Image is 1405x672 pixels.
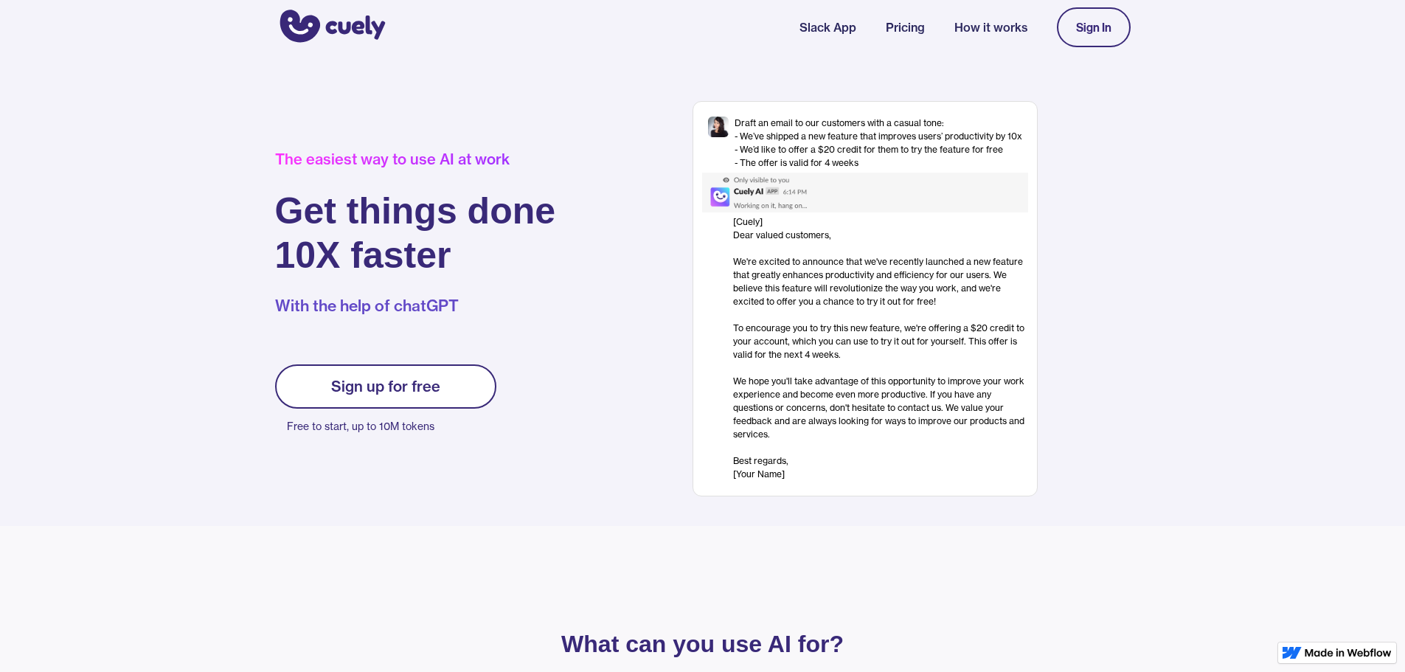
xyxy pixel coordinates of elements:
[275,364,496,409] a: Sign up for free
[735,117,1022,170] div: Draft an email to our customers with a casual tone: - We’ve shipped a new feature that improves u...
[886,18,925,36] a: Pricing
[1305,648,1392,657] img: Made in Webflow
[1057,7,1131,47] a: Sign In
[275,150,556,168] div: The easiest way to use AI at work
[275,295,556,317] p: With the help of chatGPT
[287,416,496,437] p: Free to start, up to 10M tokens
[1076,21,1111,34] div: Sign In
[954,18,1027,36] a: How it works
[331,378,440,395] div: Sign up for free
[356,634,1050,654] p: What can you use AI for?
[799,18,856,36] a: Slack App
[733,215,1028,481] div: [Cuely] Dear valued customers, ‍ We're excited to announce that we've recently launched a new fea...
[275,189,556,277] h1: Get things done 10X faster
